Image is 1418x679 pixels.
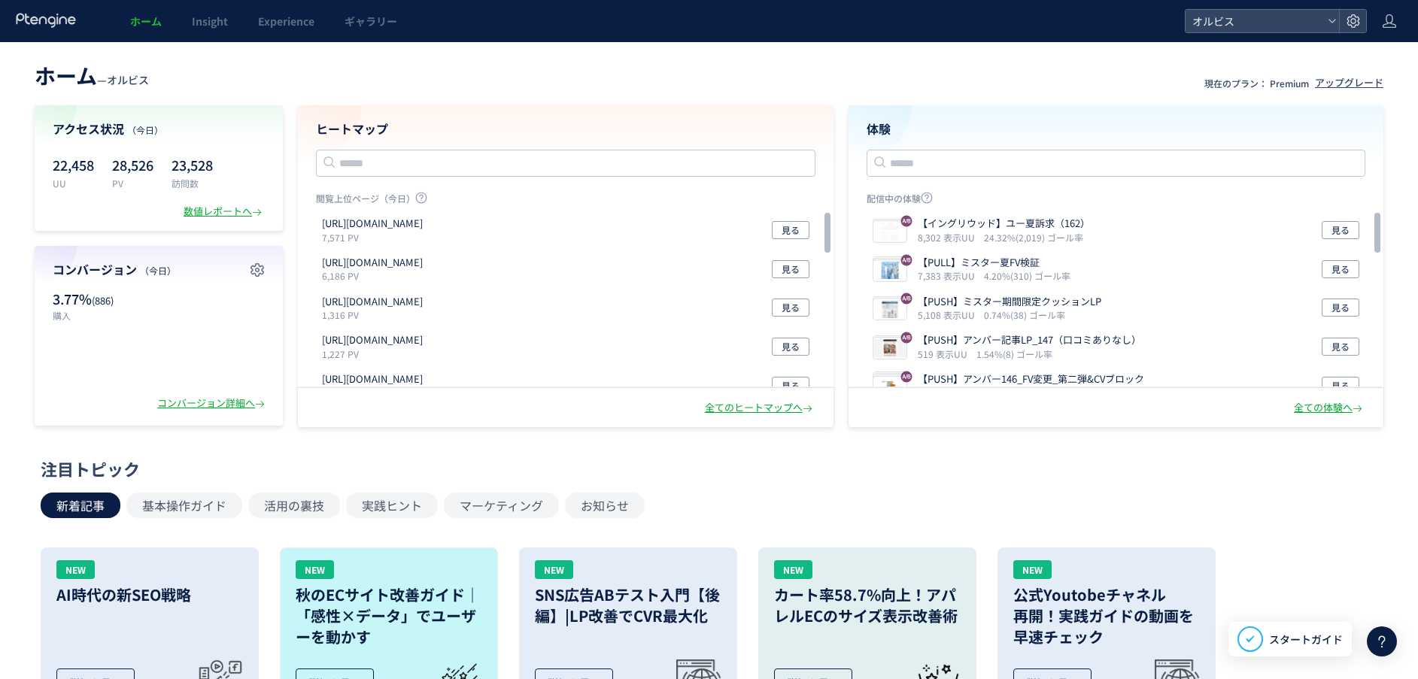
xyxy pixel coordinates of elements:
[873,221,906,242] img: d2ff3e2b30abaab6864925480d2c28881752056707970.jpeg
[1322,221,1359,239] button: 見る
[1331,221,1350,239] span: 見る
[772,260,809,278] button: 見る
[345,14,397,29] span: ギャラリー
[918,372,1144,386] p: 【PUSH】アンバー146_FV変更_第二弾&CVブロック
[782,338,800,356] span: 見る
[1331,299,1350,317] span: 見る
[1013,584,1200,647] h3: 公式Youtobeチャネル 再開！実践ガイドの動画を 早速チェック
[918,231,981,244] i: 8,302 表示UU
[918,217,1090,231] p: 【イングリウッド】ユー夏訴求（162）
[53,153,94,177] p: 22,458
[172,177,213,189] p: 訪問数
[53,289,151,309] p: 3.77%
[1322,299,1359,317] button: 見る
[772,221,809,239] button: 見る
[53,261,265,278] h4: コンバージョン
[782,377,800,395] span: 見る
[322,256,423,270] p: https://pr.orbis.co.jp/cosmetics/clearful/331
[112,153,153,177] p: 28,526
[322,333,423,347] p: https://pr.orbis.co.jp/cosmetics/udot/410-12
[322,386,429,399] p: 1,073 PV
[346,493,438,518] button: 実践ヒント
[172,153,213,177] p: 23,528
[1331,260,1350,278] span: 見る
[322,372,423,386] p: https://pr.orbis.co.jp/cosmetics/mr/203-20
[322,217,423,231] p: https://orbis.co.jp/order/thanks
[782,299,800,317] span: 見る
[130,14,162,29] span: ホーム
[772,299,809,317] button: 見る
[782,221,800,239] span: 見る
[444,493,559,518] button: マーケティング
[184,205,265,219] div: 数値レポートへ
[873,338,906,359] img: c402fd8b98593c40163d866b4f4a13f01754463654498.jpeg
[35,60,149,90] div: —
[258,14,314,29] span: Experience
[56,584,243,605] h3: AI時代の新SEO戦略
[296,560,334,579] div: NEW
[322,295,423,309] p: https://pr.orbis.co.jp/cosmetics/u/100
[140,264,176,277] span: （今日）
[782,260,800,278] span: 見る
[918,295,1101,309] p: 【PUSH】ミスター期間限定クッションLP
[53,177,94,189] p: UU
[1331,377,1350,395] span: 見る
[126,493,242,518] button: 基本操作ガイド
[774,584,961,626] h3: カート率58.7%向上！アパレルECのサイズ表示改善術
[1322,377,1359,395] button: 見る
[918,333,1141,347] p: 【PUSH】アンバー記事LP_147（口コミありなし）
[976,347,1052,360] i: 1.54%(8) ゴール率
[535,584,721,626] h3: SNS広告ABテスト入門【後編】|LP改善でCVR最大化
[316,120,815,138] h4: ヒートマップ
[53,309,151,322] p: 購入
[248,493,340,518] button: 活用の裏技
[1188,10,1322,32] span: オルビス
[92,293,114,308] span: (886)
[1204,77,1309,89] p: 現在のプラン： Premium
[296,584,482,647] h3: 秋のECサイト改善ガイド｜「感性×データ」でユーザーを動かす
[565,493,645,518] button: お知らせ
[316,192,815,211] p: 閲覧上位ページ（今日）
[918,256,1064,270] p: 【PULL】ミスター夏FV検証
[774,560,812,579] div: NEW
[984,308,1065,321] i: 0.74%(38) ゴール率
[56,560,95,579] div: NEW
[112,177,153,189] p: PV
[772,377,809,395] button: 見る
[918,308,981,321] i: 5,108 表示UU
[41,457,1370,480] div: 注目トピック
[1322,260,1359,278] button: 見る
[322,231,429,244] p: 7,571 PV
[322,269,429,282] p: 6,186 PV
[1294,401,1365,415] div: 全ての体験へ
[984,231,1083,244] i: 24.32%(2,019) ゴール率
[35,60,97,90] span: ホーム
[1322,338,1359,356] button: 見る
[772,338,809,356] button: 見る
[918,386,981,399] i: 1,159 表示UU
[107,72,149,87] span: オルビス
[41,493,120,518] button: 新着記事
[535,560,573,579] div: NEW
[873,260,906,281] img: 5ac25d88a724073074c1e28f6834051a1755499461705.jpeg
[322,308,429,321] p: 1,316 PV
[53,120,265,138] h4: アクセス状況
[127,123,163,136] span: （今日）
[1269,632,1343,647] span: スタートガイド
[984,386,1076,399] i: 35.29%(409) ゴール率
[918,269,981,282] i: 7,383 表示UU
[873,377,906,398] img: 1132b7a5d0bb1f7892e0f96aaedbfb2c1756040007847.jpeg
[1315,76,1383,90] div: アップグレード
[157,396,268,411] div: コンバージョン詳細へ
[322,347,429,360] p: 1,227 PV
[867,120,1366,138] h4: 体験
[1331,338,1350,356] span: 見る
[984,269,1070,282] i: 4.20%(310) ゴール率
[873,299,906,320] img: cc75abd3d48aa8f808243533ff0941a81755750401524.jpeg
[192,14,228,29] span: Insight
[867,192,1366,211] p: 配信中の体験
[918,347,973,360] i: 519 表示UU
[1013,560,1052,579] div: NEW
[705,401,815,415] div: 全てのヒートマップへ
